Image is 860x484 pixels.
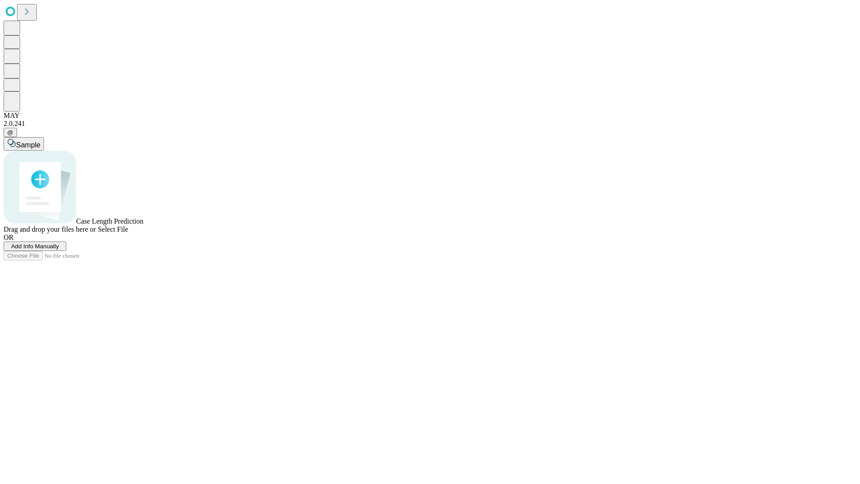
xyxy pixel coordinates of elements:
span: Add Info Manually [11,243,59,250]
span: Select File [98,225,128,233]
span: Drag and drop your files here or [4,225,96,233]
button: @ [4,128,17,137]
span: @ [7,129,13,136]
button: Sample [4,137,44,151]
button: Add Info Manually [4,242,66,251]
div: MAY [4,112,856,120]
span: OR [4,233,13,241]
div: 2.0.241 [4,120,856,128]
span: Case Length Prediction [76,217,143,225]
span: Sample [16,141,40,149]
